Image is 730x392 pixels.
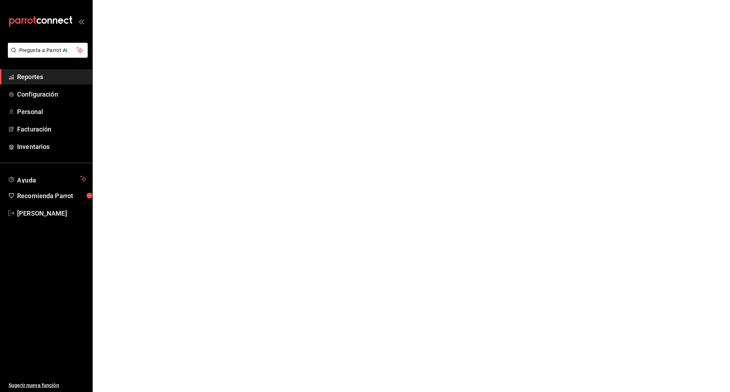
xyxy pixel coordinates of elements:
[17,142,87,151] span: Inventarios
[17,175,77,183] span: Ayuda
[17,208,87,218] span: [PERSON_NAME]
[5,52,88,59] a: Pregunta a Parrot AI
[8,43,88,58] button: Pregunta a Parrot AI
[17,107,87,117] span: Personal
[17,124,87,134] span: Facturación
[9,382,87,389] span: Sugerir nueva función
[78,19,84,24] button: open_drawer_menu
[17,72,87,82] span: Reportes
[17,89,87,99] span: Configuración
[17,191,87,201] span: Recomienda Parrot
[19,47,77,54] span: Pregunta a Parrot AI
